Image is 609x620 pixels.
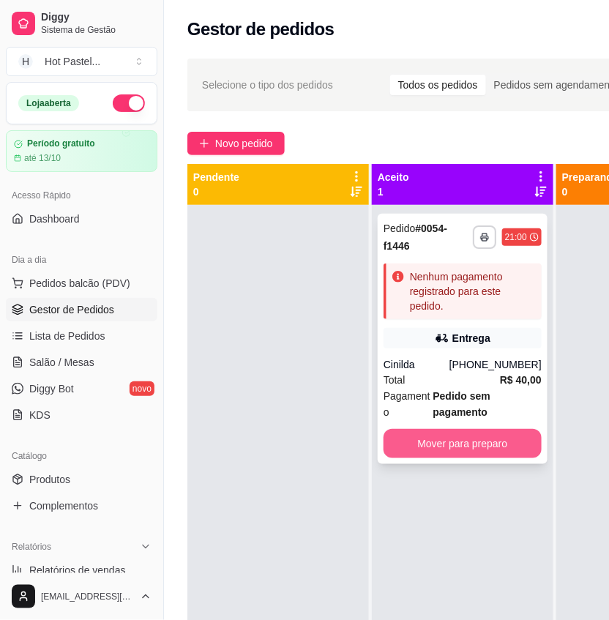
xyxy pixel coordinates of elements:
[187,18,335,41] h2: Gestor de pedidos
[27,138,95,149] article: Período gratuito
[29,212,80,226] span: Dashboard
[45,54,100,69] div: Hot Pastel ...
[193,170,239,184] p: Pendente
[6,130,157,172] a: Período gratuitoaté 13/10
[6,494,157,518] a: Complementos
[215,135,273,152] span: Novo pedido
[113,94,145,112] button: Alterar Status
[449,357,542,372] div: [PHONE_NUMBER]
[410,269,536,313] div: Nenhum pagamento registrado para este pedido.
[384,429,542,458] button: Mover para preparo
[29,472,70,487] span: Produtos
[199,138,209,149] span: plus
[6,351,157,374] a: Salão / Mesas
[6,272,157,295] button: Pedidos balcão (PDV)
[29,498,98,513] span: Complementos
[6,184,157,207] div: Acesso Rápido
[6,579,157,614] button: [EMAIL_ADDRESS][DOMAIN_NAME]
[6,444,157,468] div: Catálogo
[433,390,491,418] strong: Pedido sem pagamento
[6,248,157,272] div: Dia a dia
[29,408,51,422] span: KDS
[29,302,114,317] span: Gestor de Pedidos
[384,372,406,388] span: Total
[6,403,157,427] a: KDS
[6,559,157,582] a: Relatórios de vendas
[378,170,409,184] p: Aceito
[29,355,94,370] span: Salão / Mesas
[29,381,74,396] span: Diggy Bot
[452,331,490,346] div: Entrega
[384,223,447,252] strong: # 0054-f1446
[384,388,433,420] span: Pagamento
[41,24,152,36] span: Sistema de Gestão
[6,468,157,491] a: Produtos
[24,152,61,164] article: até 13/10
[18,95,79,111] div: Loja aberta
[187,132,285,155] button: Novo pedido
[41,591,134,602] span: [EMAIL_ADDRESS][DOMAIN_NAME]
[29,276,130,291] span: Pedidos balcão (PDV)
[390,75,486,95] div: Todos os pedidos
[41,11,152,24] span: Diggy
[6,47,157,76] button: Select a team
[6,377,157,400] a: Diggy Botnovo
[29,563,126,578] span: Relatórios de vendas
[6,6,157,41] a: DiggySistema de Gestão
[378,184,409,199] p: 1
[29,329,105,343] span: Lista de Pedidos
[384,223,416,234] span: Pedido
[202,77,333,93] span: Selecione o tipo dos pedidos
[500,374,542,386] strong: R$ 40,00
[384,357,449,372] div: Cinilda
[193,184,239,199] p: 0
[12,541,51,553] span: Relatórios
[6,207,157,231] a: Dashboard
[505,231,527,243] div: 21:00
[6,298,157,321] a: Gestor de Pedidos
[18,54,33,69] span: H
[6,324,157,348] a: Lista de Pedidos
